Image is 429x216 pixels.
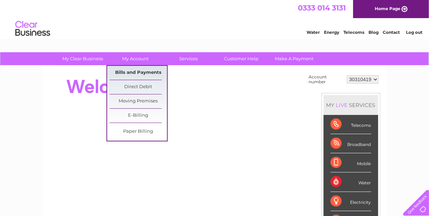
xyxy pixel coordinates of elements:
a: Contact [383,30,400,35]
a: Energy [324,30,339,35]
div: Broadband [331,134,371,153]
div: Mobile [331,153,371,172]
div: Electricity [331,192,371,211]
div: Telecoms [331,115,371,134]
td: Account number [307,73,345,86]
div: Clear Business is a trading name of Verastar Limited (registered in [GEOGRAPHIC_DATA] No. 3667643... [50,4,379,34]
a: Water [307,30,320,35]
a: Blog [368,30,379,35]
a: 0333 014 3131 [298,3,346,12]
a: Moving Premises [110,94,167,108]
img: logo.png [15,18,50,39]
a: My Account [107,52,164,65]
a: Make A Payment [265,52,323,65]
div: Water [331,172,371,192]
a: My Clear Business [54,52,111,65]
div: MY SERVICES [324,95,378,115]
a: Telecoms [343,30,364,35]
a: Paper Billing [110,125,167,139]
a: E-Billing [110,109,167,123]
a: Bills and Payments [110,66,167,80]
div: LIVE [335,102,349,108]
a: Customer Help [213,52,270,65]
a: Log out [406,30,422,35]
a: Services [160,52,217,65]
a: Direct Debit [110,80,167,94]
